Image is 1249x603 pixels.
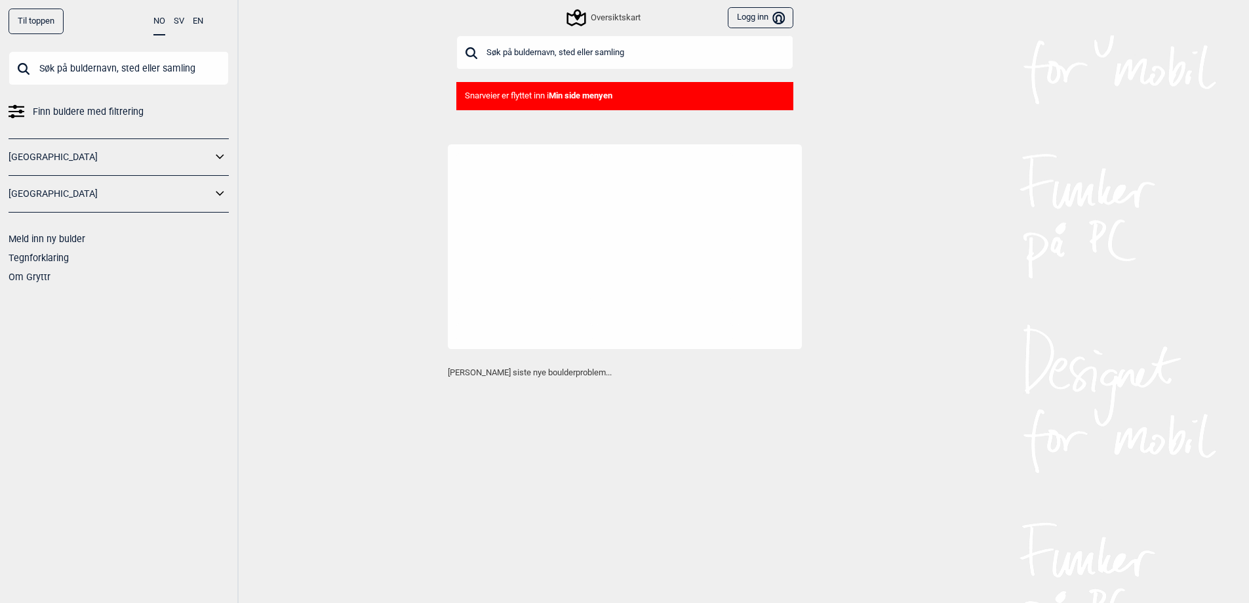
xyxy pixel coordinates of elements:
[9,272,50,282] a: Om Gryttr
[9,184,212,203] a: [GEOGRAPHIC_DATA]
[9,102,229,121] a: Finn buldere med filtrering
[9,51,229,85] input: Søk på buldernavn, sted eller samling
[9,234,85,244] a: Meld inn ny bulder
[193,9,203,34] button: EN
[549,91,612,100] b: Min side menyen
[448,366,802,379] p: [PERSON_NAME] siste nye boulderproblem...
[728,7,793,29] button: Logg inn
[568,10,641,26] div: Oversiktskart
[9,148,212,167] a: [GEOGRAPHIC_DATA]
[33,102,144,121] span: Finn buldere med filtrering
[456,35,793,70] input: Søk på buldernavn, sted eller samling
[9,253,69,263] a: Tegnforklaring
[9,9,64,34] div: Til toppen
[174,9,184,34] button: SV
[153,9,165,35] button: NO
[456,82,793,110] div: Snarveier er flyttet inn i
